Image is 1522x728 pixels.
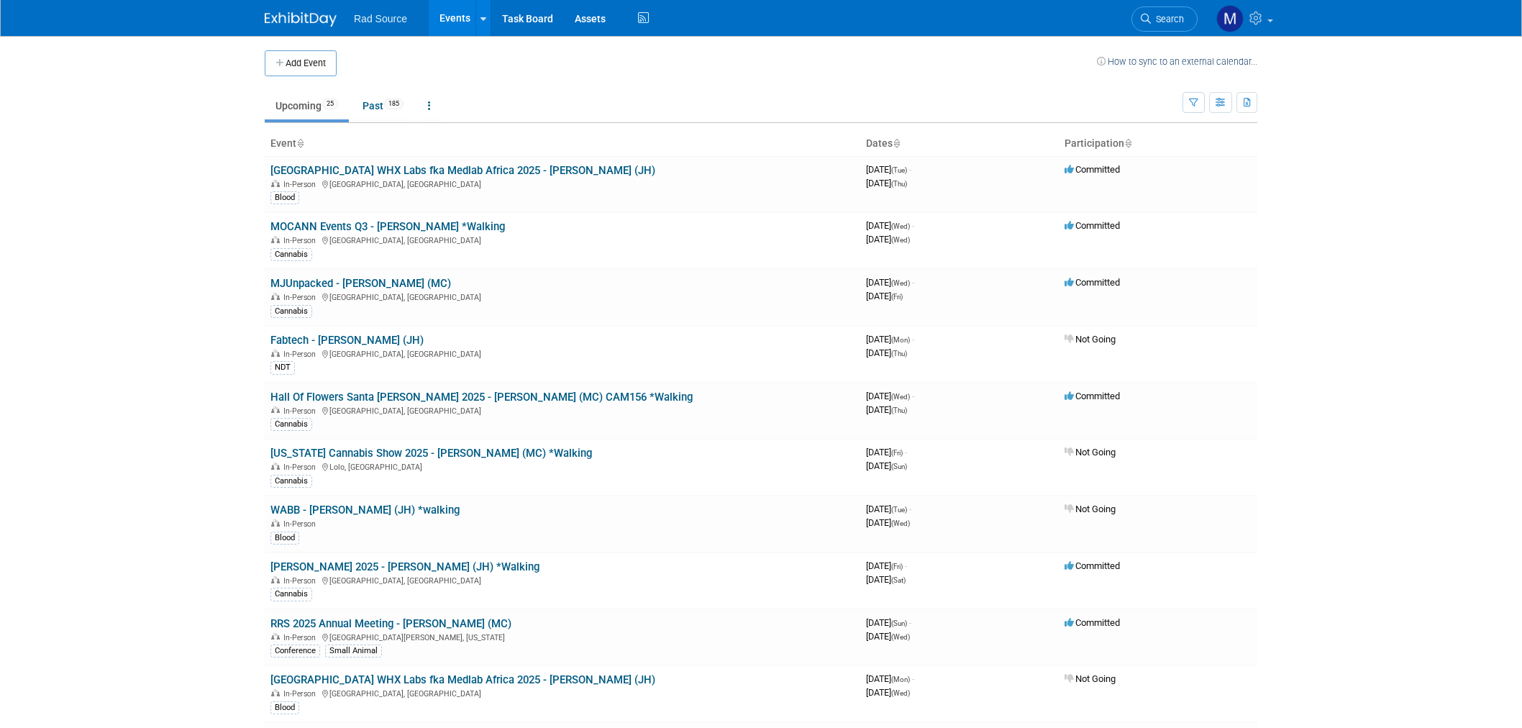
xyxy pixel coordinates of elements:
img: ExhibitDay [265,12,337,27]
div: Cannabis [270,475,312,488]
span: In-Person [283,406,320,416]
span: Committed [1065,164,1120,175]
img: In-Person Event [271,519,280,527]
span: (Wed) [891,689,910,697]
div: [GEOGRAPHIC_DATA], [GEOGRAPHIC_DATA] [270,347,855,359]
span: [DATE] [866,504,911,514]
span: In-Person [283,180,320,189]
div: Blood [270,701,299,714]
span: In-Person [283,689,320,699]
a: WABB - [PERSON_NAME] (JH) *walking [270,504,460,517]
div: [GEOGRAPHIC_DATA][PERSON_NAME], [US_STATE] [270,631,855,642]
img: In-Person Event [271,689,280,696]
a: [GEOGRAPHIC_DATA] WHX Labs fka Medlab Africa 2025 - [PERSON_NAME] (JH) [270,164,655,177]
img: In-Person Event [271,633,280,640]
div: NDT [270,361,295,374]
span: [DATE] [866,404,907,415]
div: Blood [270,191,299,204]
span: Not Going [1065,334,1116,345]
span: Not Going [1065,673,1116,684]
span: [DATE] [866,234,910,245]
div: [GEOGRAPHIC_DATA], [GEOGRAPHIC_DATA] [270,178,855,189]
span: Committed [1065,220,1120,231]
a: MOCANN Events Q3 - [PERSON_NAME] *Walking [270,220,505,233]
a: Past185 [352,92,414,119]
span: [DATE] [866,277,914,288]
a: MJUnpacked - [PERSON_NAME] (MC) [270,277,451,290]
span: Not Going [1065,504,1116,514]
span: (Tue) [891,506,907,514]
a: Upcoming25 [265,92,349,119]
span: - [912,673,914,684]
span: (Fri) [891,293,903,301]
div: Cannabis [270,418,312,431]
img: Melissa Conboy [1216,5,1244,32]
span: Not Going [1065,447,1116,458]
span: (Sun) [891,619,907,627]
span: (Wed) [891,236,910,244]
span: (Mon) [891,336,910,344]
span: - [905,560,907,571]
a: [US_STATE] Cannabis Show 2025 - [PERSON_NAME] (MC) *Walking [270,447,592,460]
span: [DATE] [866,178,907,188]
span: [DATE] [866,347,907,358]
img: In-Person Event [271,576,280,583]
span: [DATE] [866,517,910,528]
a: [PERSON_NAME] 2025 - [PERSON_NAME] (JH) *Walking [270,560,539,573]
button: Add Event [265,50,337,76]
div: Lolo, [GEOGRAPHIC_DATA] [270,460,855,472]
th: Dates [860,132,1059,156]
div: [GEOGRAPHIC_DATA], [GEOGRAPHIC_DATA] [270,291,855,302]
span: (Wed) [891,519,910,527]
span: 25 [322,99,338,109]
div: Conference [270,645,320,658]
span: 185 [384,99,404,109]
span: [DATE] [866,334,914,345]
div: Cannabis [270,305,312,318]
span: [DATE] [866,460,907,471]
span: (Tue) [891,166,907,174]
img: In-Person Event [271,406,280,414]
span: [DATE] [866,687,910,698]
a: How to sync to an external calendar... [1097,56,1257,67]
span: Committed [1065,391,1120,401]
span: [DATE] [866,164,911,175]
img: In-Person Event [271,180,280,187]
a: Hall Of Flowers Santa [PERSON_NAME] 2025 - [PERSON_NAME] (MC) CAM156 *Walking [270,391,693,404]
span: (Wed) [891,222,910,230]
span: In-Person [283,293,320,302]
div: Small Animal [325,645,382,658]
span: In-Person [283,236,320,245]
span: - [909,164,911,175]
span: (Wed) [891,633,910,641]
th: Participation [1059,132,1257,156]
span: [DATE] [866,617,911,628]
span: (Thu) [891,350,907,358]
span: [DATE] [866,447,907,458]
span: (Fri) [891,449,903,457]
a: Sort by Start Date [893,137,900,149]
span: - [905,447,907,458]
span: In-Person [283,519,320,529]
div: Cannabis [270,588,312,601]
span: In-Person [283,633,320,642]
span: In-Person [283,576,320,586]
div: [GEOGRAPHIC_DATA], [GEOGRAPHIC_DATA] [270,687,855,699]
span: (Fri) [891,563,903,570]
span: [DATE] [866,291,903,301]
span: Committed [1065,277,1120,288]
span: In-Person [283,463,320,472]
a: Sort by Event Name [296,137,304,149]
span: - [912,334,914,345]
a: Search [1131,6,1198,32]
div: [GEOGRAPHIC_DATA], [GEOGRAPHIC_DATA] [270,404,855,416]
span: Search [1151,14,1184,24]
div: Blood [270,532,299,545]
span: [DATE] [866,560,907,571]
span: (Wed) [891,393,910,401]
span: - [909,504,911,514]
img: In-Person Event [271,463,280,470]
span: (Sat) [891,576,906,584]
span: (Thu) [891,180,907,188]
div: [GEOGRAPHIC_DATA], [GEOGRAPHIC_DATA] [270,234,855,245]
